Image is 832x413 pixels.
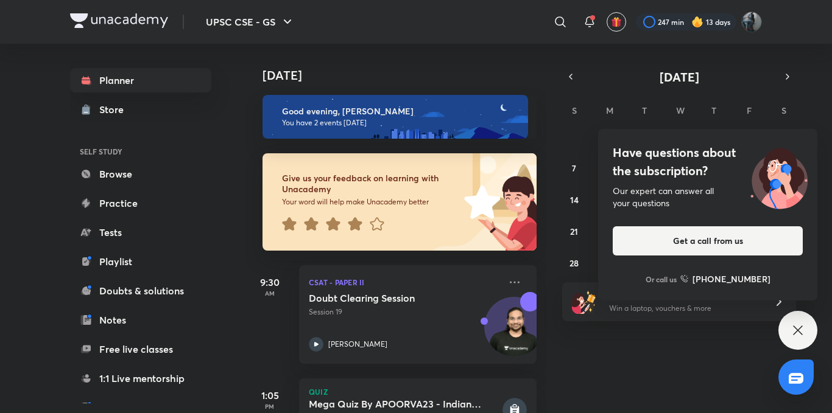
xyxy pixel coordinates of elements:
img: Company Logo [70,13,168,28]
button: [DATE] [579,68,779,85]
h4: Have questions about the subscription? [613,144,803,180]
span: [DATE] [660,69,699,85]
a: Notes [70,308,211,332]
abbr: Friday [747,105,752,116]
a: Company Logo [70,13,168,31]
abbr: September 28, 2025 [569,257,579,269]
button: September 1, 2025 [599,127,619,146]
button: September 7, 2025 [565,158,584,178]
img: evening [263,95,528,139]
button: September 28, 2025 [565,253,584,272]
p: Quiz [309,388,527,395]
p: Or call us [646,274,677,285]
p: Your word will help make Unacademy better [282,197,460,207]
img: referral [572,290,596,314]
p: [PERSON_NAME] [328,339,387,350]
p: Win a laptop, vouchers & more [609,303,759,314]
abbr: September 21, 2025 [570,226,578,237]
button: September 3, 2025 [669,127,689,146]
p: CSAT - Paper II [309,275,500,290]
button: September 5, 2025 [739,127,759,146]
img: Avatar [485,304,543,362]
a: Free live classes [70,337,211,361]
abbr: Wednesday [676,105,685,116]
h6: Good evening, [PERSON_NAME] [282,106,517,117]
img: avatar [611,16,622,27]
img: feedback_image [423,153,537,251]
a: [PHONE_NUMBER] [680,272,770,285]
h5: 1:05 [245,388,294,403]
abbr: Thursday [711,105,716,116]
img: ttu_illustration_new.svg [741,144,817,209]
button: September 21, 2025 [565,221,584,241]
img: streak [691,16,703,28]
p: You have 2 events [DATE] [282,118,517,128]
a: Playlist [70,249,211,274]
button: September 6, 2025 [774,127,794,146]
a: Doubts & solutions [70,279,211,303]
abbr: Sunday [572,105,577,116]
h6: [PHONE_NUMBER] [693,272,770,285]
a: 1:1 Live mentorship [70,366,211,390]
a: Tests [70,220,211,245]
h4: [DATE] [263,68,549,83]
abbr: September 7, 2025 [572,162,576,174]
button: September 2, 2025 [635,127,654,146]
h5: Doubt Clearing Session [309,292,460,304]
button: UPSC CSE - GS [199,10,302,34]
abbr: Monday [606,105,613,116]
p: AM [245,290,294,297]
button: Get a call from us [613,226,803,255]
a: Browse [70,162,211,186]
button: September 4, 2025 [704,127,724,146]
button: September 14, 2025 [565,190,584,209]
a: Store [70,97,211,122]
abbr: September 14, 2025 [570,194,579,206]
abbr: Tuesday [642,105,647,116]
h6: SELF STUDY [70,141,211,162]
h6: Give us your feedback on learning with Unacademy [282,173,460,195]
div: Our expert can answer all your questions [613,185,803,209]
h5: 9:30 [245,275,294,290]
a: Practice [70,191,211,215]
div: Store [99,102,131,117]
p: PM [245,403,294,410]
button: avatar [607,12,626,32]
img: Komal [741,12,762,32]
p: Session 19 [309,307,500,318]
abbr: Saturday [781,105,786,116]
a: Planner [70,68,211,92]
h5: Mega Quiz By APOORVA23 - Indian Geography [309,398,500,410]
